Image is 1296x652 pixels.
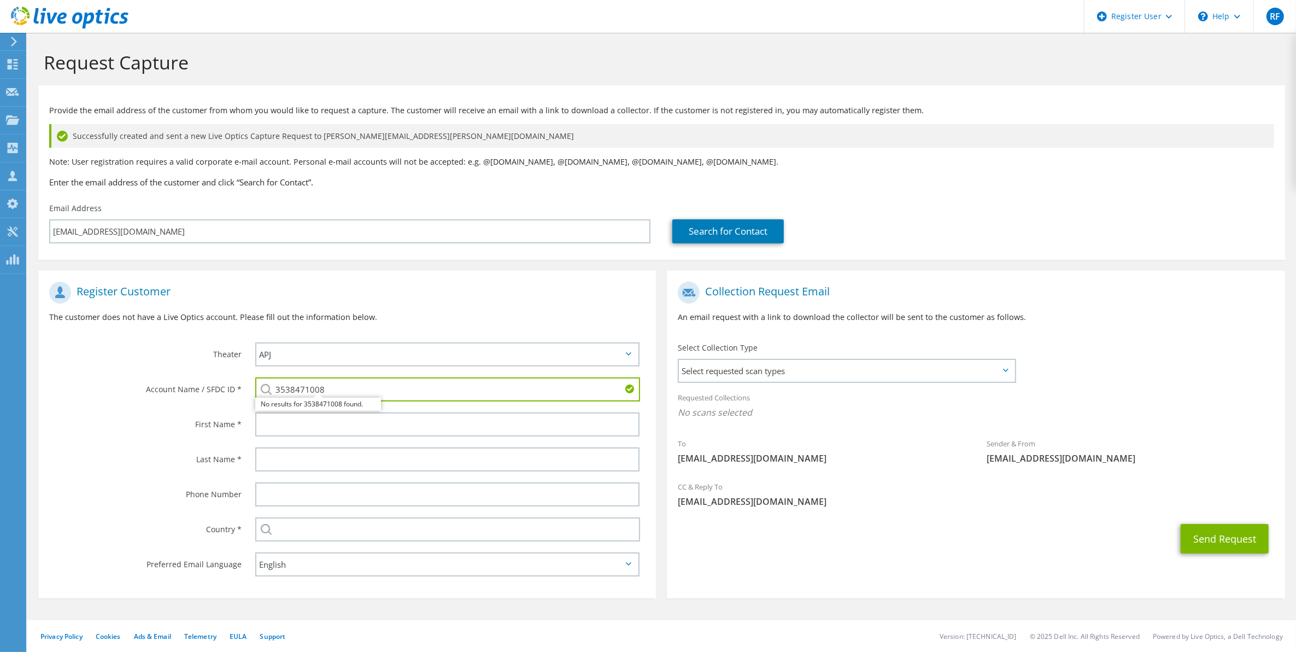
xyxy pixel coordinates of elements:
[49,156,1274,168] p: Note: User registration requires a valid corporate e-mail account. Personal e-mail accounts will ...
[987,452,1274,464] span: [EMAIL_ADDRESS][DOMAIN_NAME]
[49,104,1274,117] p: Provide the email address of the customer from whom you would like to request a capture. The cust...
[678,311,1274,323] p: An email request with a link to download the collector will be sent to the customer as follows.
[49,342,242,360] label: Theater
[667,475,1285,513] div: CC & Reply To
[49,311,645,323] p: The customer does not have a Live Optics account. Please fill out the information below.
[1030,632,1140,641] li: © 2025 Dell Inc. All Rights Reserved
[49,282,640,304] h1: Register Customer
[1266,8,1284,25] span: RF
[1181,524,1269,554] button: Send Request
[678,406,1274,418] span: No scans selected
[184,632,216,641] a: Telemetry
[49,412,242,430] label: First Name *
[49,203,102,214] label: Email Address
[940,632,1017,641] li: Version: [TECHNICAL_ID]
[678,282,1268,304] h1: Collection Request Email
[49,176,1274,188] h3: Enter the email address of the customer and click “Search for Contact”.
[49,377,242,395] label: Account Name / SFDC ID *
[49,447,242,465] label: Last Name *
[667,386,1285,427] div: Requested Collections
[49,552,242,570] label: Preferred Email Language
[44,51,1274,74] h1: Request Capture
[49,482,242,500] label: Phone Number
[134,632,171,641] a: Ads & Email
[678,342,758,353] label: Select Collection Type
[1153,632,1283,641] li: Powered by Live Optics, a Dell Technology
[49,517,242,535] label: Country *
[1198,11,1208,21] svg: \n
[40,632,83,641] a: Privacy Policy
[672,219,784,243] a: Search for Contact
[230,632,247,641] a: EULA
[976,432,1285,470] div: Sender & From
[255,398,381,411] div: No results for 3538471008 found.
[96,632,121,641] a: Cookies
[73,130,574,142] span: Successfully created and sent a new Live Optics Capture Request to [PERSON_NAME][EMAIL_ADDRESS][P...
[678,496,1274,508] span: [EMAIL_ADDRESS][DOMAIN_NAME]
[667,432,976,470] div: To
[678,452,965,464] span: [EMAIL_ADDRESS][DOMAIN_NAME]
[679,360,1014,382] span: Select requested scan types
[260,632,285,641] a: Support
